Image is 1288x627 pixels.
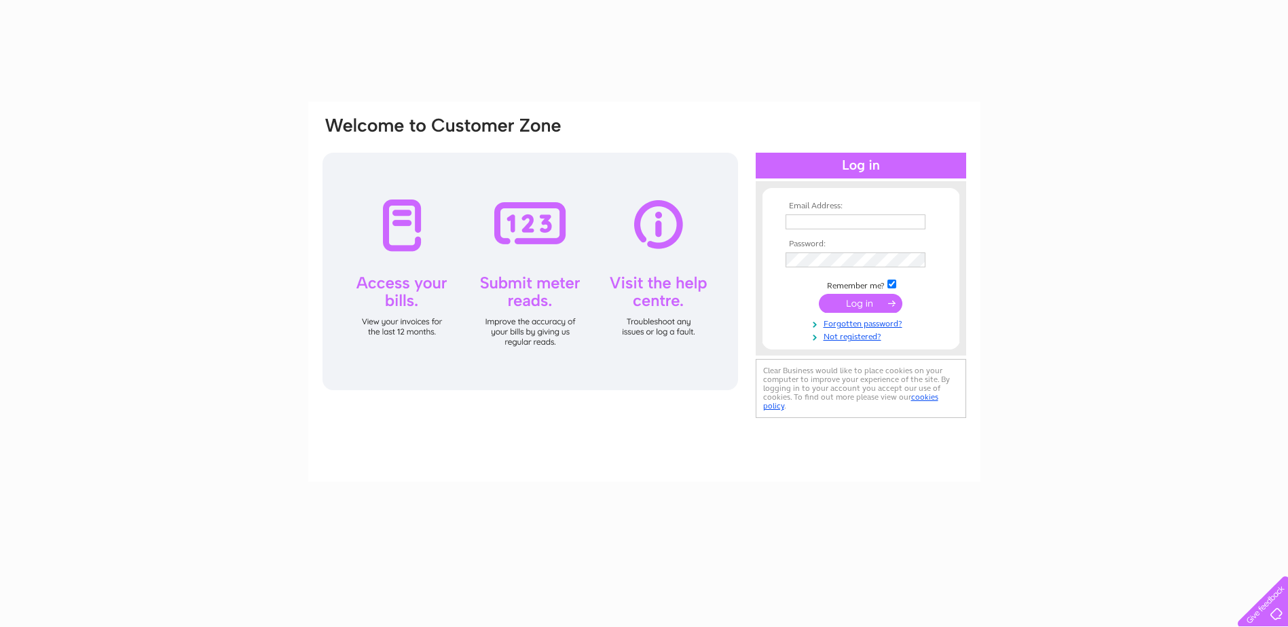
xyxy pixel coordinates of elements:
[756,359,966,418] div: Clear Business would like to place cookies on your computer to improve your experience of the sit...
[819,294,902,313] input: Submit
[782,240,940,249] th: Password:
[782,202,940,211] th: Email Address:
[786,329,940,342] a: Not registered?
[786,316,940,329] a: Forgotten password?
[782,278,940,291] td: Remember me?
[763,392,938,411] a: cookies policy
